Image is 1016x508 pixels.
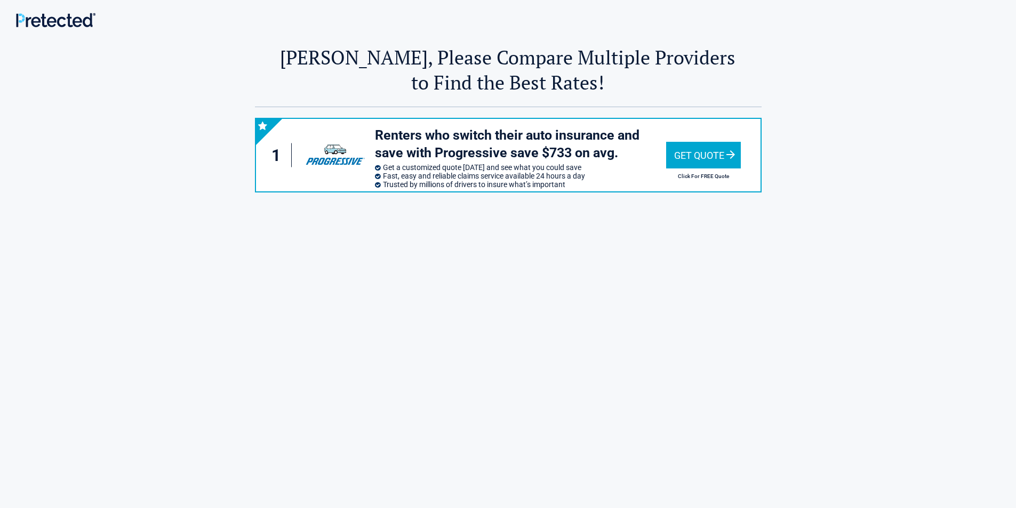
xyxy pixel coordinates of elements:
[301,139,369,172] img: progressive's logo
[375,180,666,189] li: Trusted by millions of drivers to insure what’s important
[375,172,666,180] li: Fast, easy and reliable claims service available 24 hours a day
[666,142,741,168] div: Get Quote
[16,13,95,27] img: Main Logo
[666,173,741,179] h2: Click For FREE Quote
[375,163,666,172] li: Get a customized quote [DATE] and see what you could save
[267,143,292,167] div: 1
[375,127,666,162] h3: Renters who switch their auto insurance and save with Progressive save $733 on avg.
[255,45,762,95] h2: [PERSON_NAME], Please Compare Multiple Providers to Find the Best Rates!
